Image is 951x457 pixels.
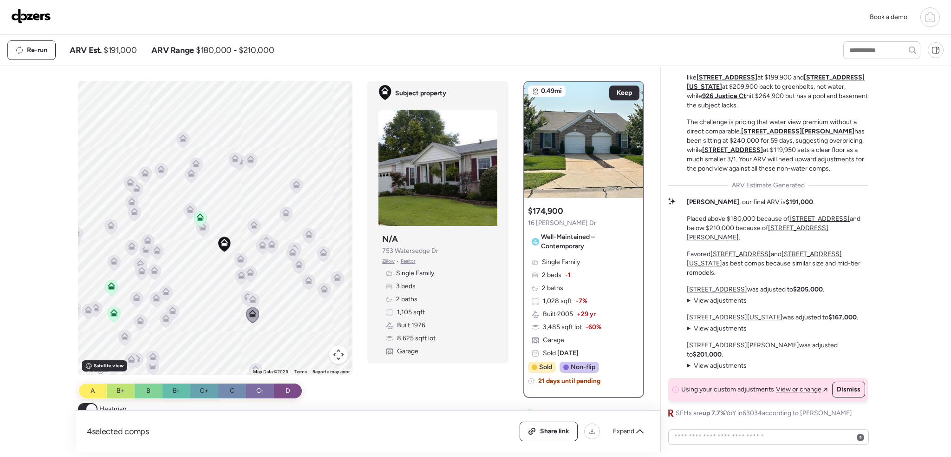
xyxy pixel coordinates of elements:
strong: [PERSON_NAME] [687,198,739,206]
a: [STREET_ADDRESS] [687,285,747,293]
strong: $191,000 [786,198,813,206]
span: 8,625 sqft lot [397,334,436,343]
summary: View adjustments [687,324,747,333]
strong: $167,000 [828,313,857,321]
span: -60% [586,323,601,332]
summary: View adjustments [687,361,747,371]
span: B- [173,386,180,396]
span: Using your custom adjustments [681,385,774,394]
span: Single Family [542,258,580,267]
a: Terms (opens in new tab) [294,369,307,374]
p: was adjusted to . [687,285,824,294]
span: View adjustments [694,325,747,332]
span: Non-flip [571,363,595,372]
span: Zillow [382,258,395,265]
span: C- [256,386,264,396]
span: Built 1976 [397,321,425,330]
h3: $174,900 [528,205,563,217]
span: 3 beds [396,282,416,291]
span: A [91,386,95,396]
a: Report a map error [313,369,350,374]
a: [STREET_ADDRESS] [697,73,757,81]
span: 2 baths [542,284,563,293]
span: C+ [200,386,208,396]
strong: $201,000 [693,351,722,358]
a: [STREET_ADDRESS][PERSON_NAME] [687,341,799,349]
span: 1,028 sqft [543,297,572,306]
span: Single Family [396,269,434,278]
span: Garage [397,347,418,356]
p: Placed above $180,000 because of and below $210,000 because of . [687,214,868,242]
span: Garage [543,336,564,345]
span: Satellite view [94,362,124,370]
span: 2 beds [542,271,561,280]
span: C [230,386,234,396]
p: Your subject at [STREET_ADDRESS] has a panoramic pond view that none of the comps truly match. Th... [687,54,868,110]
span: SFHs are YoY in 63034 according to [PERSON_NAME] [676,409,852,418]
p: was adjusted to . [687,313,858,322]
span: • [397,258,399,265]
p: , our final ARV is . [687,198,814,207]
span: B [146,386,150,396]
p: The challenge is pricing that water view premium without a direct comparable. has been sitting at... [687,118,868,173]
span: 4 selected comps [87,426,149,437]
img: Logo [11,9,51,24]
span: up 7.7% [703,409,725,417]
span: -7% [576,297,587,306]
summary: View adjustments [687,296,747,305]
span: Keep [617,88,632,98]
a: Open this area in Google Maps (opens a new window) [80,363,111,375]
span: Built 2005 [543,310,573,319]
img: Google [80,363,111,375]
span: Share link [540,427,569,436]
span: ARV Range [151,45,194,56]
span: Map Data ©2025 [253,369,288,374]
span: Book a demo [870,13,907,21]
span: 3,485 sqft lot [543,323,582,332]
a: [STREET_ADDRESS][PERSON_NAME] [741,127,854,135]
span: ARV Estimate Generated [732,181,805,190]
span: Sold [539,363,552,372]
a: View or change [776,385,827,394]
span: -1 [565,271,571,280]
span: $191,000 [104,45,137,56]
span: + 29 yr [577,310,596,319]
a: [STREET_ADDRESS] [710,250,771,258]
span: B+ [117,386,125,396]
span: ARV Est. [70,45,102,56]
span: $180,000 - $210,000 [196,45,274,56]
span: 21 days until pending [538,377,600,386]
button: Map camera controls [329,345,348,364]
a: 926 Justice Ct [702,92,746,100]
span: Well-Maintained – Contemporary [541,232,636,251]
span: View adjustments [694,362,747,370]
span: 16 [PERSON_NAME] Dr [528,219,596,228]
a: [STREET_ADDRESS] [702,146,763,154]
span: View or change [776,385,821,394]
span: 1,105 sqft [397,308,425,317]
span: Subject property [395,89,446,98]
span: Sold [543,349,579,358]
a: [STREET_ADDRESS][US_STATE] [687,313,782,321]
span: 753 Watersedge Dr [382,246,438,256]
span: 0.49mi [541,86,562,96]
span: Heatmap [99,404,126,414]
span: [DATE] [556,349,579,357]
span: Realtor [401,258,416,265]
span: Dismiss [837,385,860,394]
p: was adjusted to . [687,341,868,359]
span: Re-run [27,46,47,55]
span: Expand [613,427,634,436]
strong: $205,000 [793,285,823,293]
a: [STREET_ADDRESS] [789,215,850,223]
p: Favored and as best comps because similar size and mid-tier remodels. [687,250,868,278]
span: View adjustments [694,297,747,305]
